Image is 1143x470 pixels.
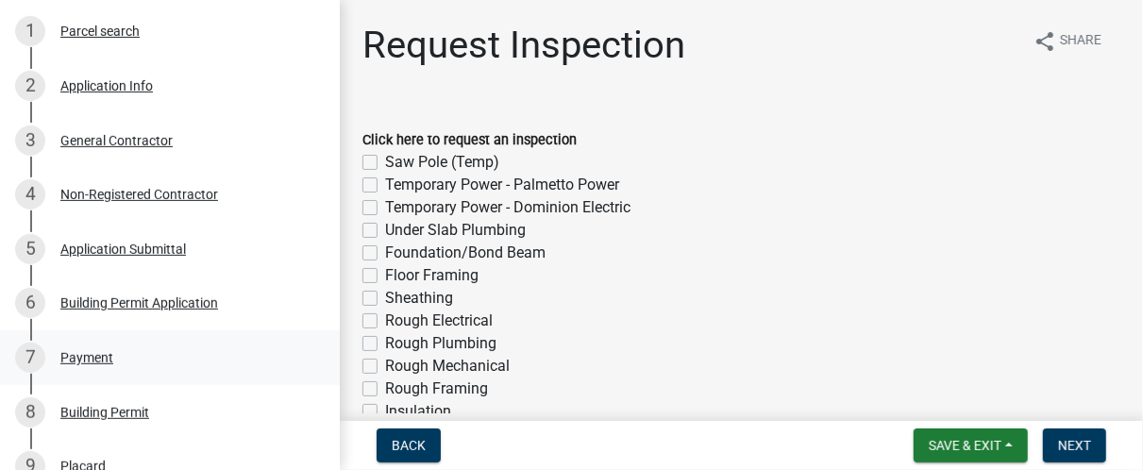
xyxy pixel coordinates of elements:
label: Foundation/Bond Beam [385,242,546,264]
div: 1 [15,16,45,46]
div: Application Info [60,79,153,92]
label: Temporary Power - Dominion Electric [385,196,630,219]
label: Under Slab Plumbing [385,219,526,242]
div: 4 [15,179,45,210]
label: Rough Mechanical [385,355,510,378]
label: Click here to request an inspection [362,134,577,147]
div: Payment [60,351,113,364]
span: Back [392,438,426,453]
div: General Contractor [60,134,173,147]
div: 8 [15,397,45,428]
label: Rough Electrical [385,310,493,332]
div: 7 [15,343,45,373]
label: Floor Framing [385,264,479,287]
label: Rough Framing [385,378,488,400]
div: Application Submittal [60,243,186,256]
label: Sheathing [385,287,453,310]
label: Rough Plumbing [385,332,496,355]
button: shareShare [1018,23,1117,59]
div: 5 [15,234,45,264]
label: Insulation [385,400,451,423]
label: Saw Pole (Temp) [385,151,499,174]
div: Parcel search [60,25,140,38]
label: Temporary Power - Palmetto Power [385,174,619,196]
span: Save & Exit [929,438,1001,453]
div: 6 [15,288,45,318]
div: Non-Registered Contractor [60,188,218,201]
span: Share [1060,30,1101,53]
button: Save & Exit [914,428,1028,462]
button: Next [1043,428,1106,462]
button: Back [377,428,441,462]
span: Next [1058,438,1091,453]
h1: Request Inspection [362,23,685,68]
div: Building Permit [60,406,149,419]
div: 2 [15,71,45,101]
div: 3 [15,126,45,156]
div: Building Permit Application [60,296,218,310]
i: share [1034,30,1056,53]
